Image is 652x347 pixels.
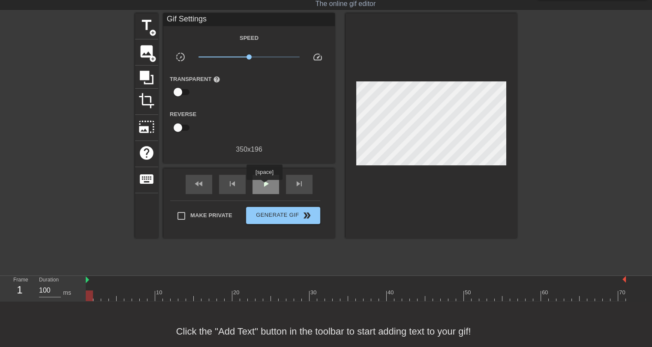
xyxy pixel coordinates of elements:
div: 20 [233,288,241,297]
label: Duration [39,278,59,283]
div: 350 x 196 [163,144,335,155]
div: 30 [310,288,318,297]
span: help [138,145,155,161]
span: Generate Gif [249,210,317,221]
span: add_circle [149,55,156,63]
div: 10 [156,288,164,297]
div: 50 [465,288,472,297]
span: title [138,17,155,33]
div: 40 [388,288,395,297]
span: crop [138,93,155,109]
div: 70 [619,288,627,297]
div: Gif Settings [163,13,335,26]
span: image [138,43,155,60]
span: play_arrow [261,179,271,189]
span: double_arrow [302,210,312,221]
button: Generate Gif [246,207,320,224]
span: help [213,76,220,83]
span: slow_motion_video [175,52,186,62]
label: Transparent [170,75,220,84]
span: add_circle [149,29,156,36]
span: keyboard [138,171,155,187]
span: skip_previous [227,179,237,189]
img: bound-end.png [622,276,626,283]
span: fast_rewind [194,179,204,189]
div: 1 [13,282,26,298]
label: Reverse [170,110,196,119]
span: skip_next [294,179,304,189]
span: photo_size_select_large [138,119,155,135]
span: Make Private [190,211,232,220]
label: Speed [240,34,258,42]
div: Frame [7,276,33,301]
div: ms [63,288,71,297]
div: 60 [542,288,550,297]
span: speed [312,52,323,62]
